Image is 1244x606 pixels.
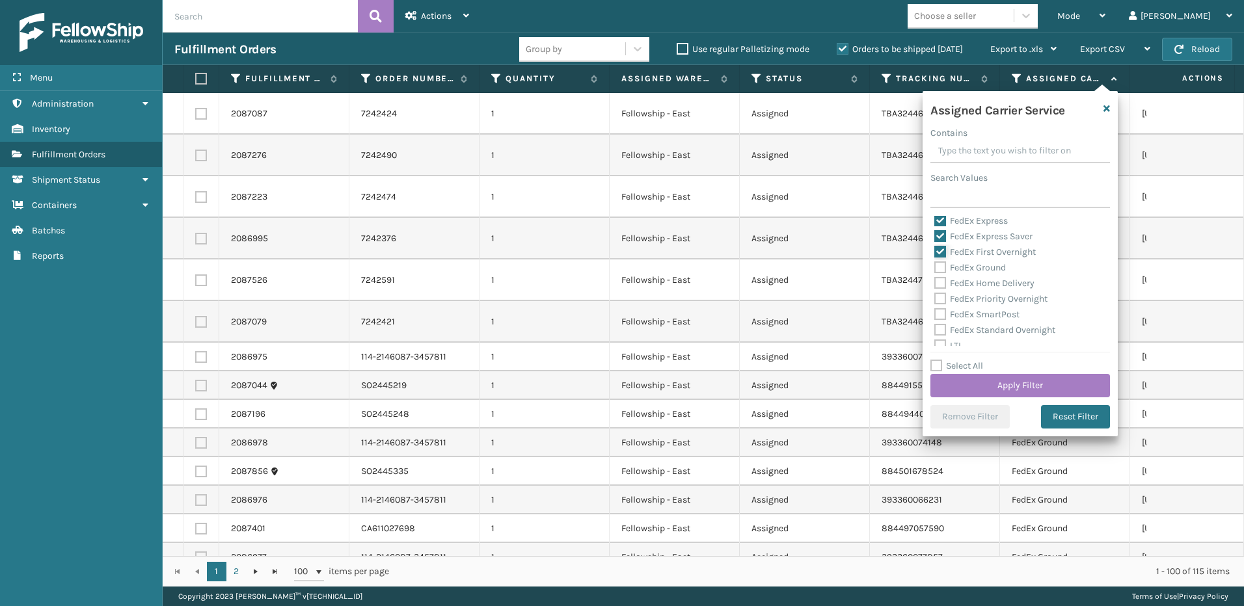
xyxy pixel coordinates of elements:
[1080,44,1125,55] span: Export CSV
[1000,457,1130,486] td: FedEx Ground
[934,324,1055,336] label: FedEx Standard Overnight
[349,301,480,343] td: 7242421
[930,140,1110,163] input: Type the text you wish to filter on
[349,486,480,514] td: 114-2146087-3457811
[421,10,452,21] span: Actions
[740,176,870,218] td: Assigned
[882,466,943,477] a: 884501678524
[32,174,100,185] span: Shipment Status
[480,543,610,572] td: 1
[930,374,1110,397] button: Apply Filter
[677,44,809,55] label: Use regular Palletizing mode
[740,514,870,543] td: Assigned
[882,351,941,362] a: 393360071745
[740,218,870,259] td: Assigned
[480,343,610,371] td: 1
[837,44,963,55] label: Orders to be shipped [DATE]
[294,565,314,578] span: 100
[480,135,610,176] td: 1
[1000,428,1130,457] td: FedEx Ground
[480,371,610,400] td: 1
[882,150,960,161] a: TBA324466875840
[934,293,1048,304] label: FedEx Priority Overnight
[30,72,53,83] span: Menu
[610,371,740,400] td: Fellowship - East
[231,149,267,162] a: 2087276
[506,73,584,85] label: Quantity
[930,99,1065,118] h4: Assigned Carrier Service
[1132,586,1228,606] div: |
[1041,405,1110,428] button: Reset Filter
[610,135,740,176] td: Fellowship - East
[882,191,960,202] a: TBA324466244708
[349,218,480,259] td: 7242376
[349,371,480,400] td: SO2445219
[178,586,362,606] p: Copyright 2023 [PERSON_NAME]™ v [TECHNICAL_ID]
[882,274,959,285] a: TBA324470575887
[207,562,226,581] a: 1
[375,73,454,85] label: Order Number
[882,380,944,391] a: 884491556268
[480,400,610,428] td: 1
[740,486,870,514] td: Assigned
[934,340,963,351] label: LTL
[934,262,1006,273] label: FedEx Ground
[882,108,960,119] a: TBA324464542458
[610,457,740,486] td: Fellowship - East
[610,543,740,572] td: Fellowship - East
[930,126,967,140] label: Contains
[610,514,740,543] td: Fellowship - East
[231,494,267,507] a: 2086976
[1026,73,1105,85] label: Assigned Carrier Service
[914,9,976,23] div: Choose a seller
[32,225,65,236] span: Batches
[766,73,845,85] label: Status
[610,301,740,343] td: Fellowship - East
[610,400,740,428] td: Fellowship - East
[226,562,246,581] a: 2
[930,405,1010,428] button: Remove Filter
[349,176,480,218] td: 7242474
[882,494,942,505] a: 393360066231
[349,457,480,486] td: SO2445335
[480,301,610,343] td: 1
[231,191,267,204] a: 2087223
[882,408,945,419] a: 884494404360
[1000,514,1130,543] td: FedEx Ground
[349,514,480,543] td: CA611027698
[934,246,1036,257] label: FedEx First Overnight
[740,371,870,400] td: Assigned
[480,259,610,301] td: 1
[245,73,324,85] label: Fulfillment Order Id
[231,107,267,120] a: 2087087
[349,428,480,457] td: 114-2146087-3457811
[231,350,267,363] a: 2086975
[610,259,740,301] td: Fellowship - East
[480,486,610,514] td: 1
[32,200,77,211] span: Containers
[480,514,610,543] td: 1
[740,301,870,343] td: Assigned
[231,408,265,421] a: 2087196
[882,233,959,244] a: TBA324463677458
[250,566,261,577] span: Go to the next page
[480,93,610,135] td: 1
[610,486,740,514] td: Fellowship - East
[231,274,267,287] a: 2087526
[740,343,870,371] td: Assigned
[349,259,480,301] td: 7242591
[480,218,610,259] td: 1
[349,343,480,371] td: 114-2146087-3457811
[231,522,265,535] a: 2087401
[1132,592,1177,601] a: Terms of Use
[480,428,610,457] td: 1
[407,565,1230,578] div: 1 - 100 of 115 items
[934,231,1033,242] label: FedEx Express Saver
[231,551,267,564] a: 2086977
[480,457,610,486] td: 1
[882,523,944,534] a: 884497057590
[231,465,268,478] a: 2087856
[246,562,265,581] a: Go to the next page
[990,44,1043,55] span: Export to .xls
[740,135,870,176] td: Assigned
